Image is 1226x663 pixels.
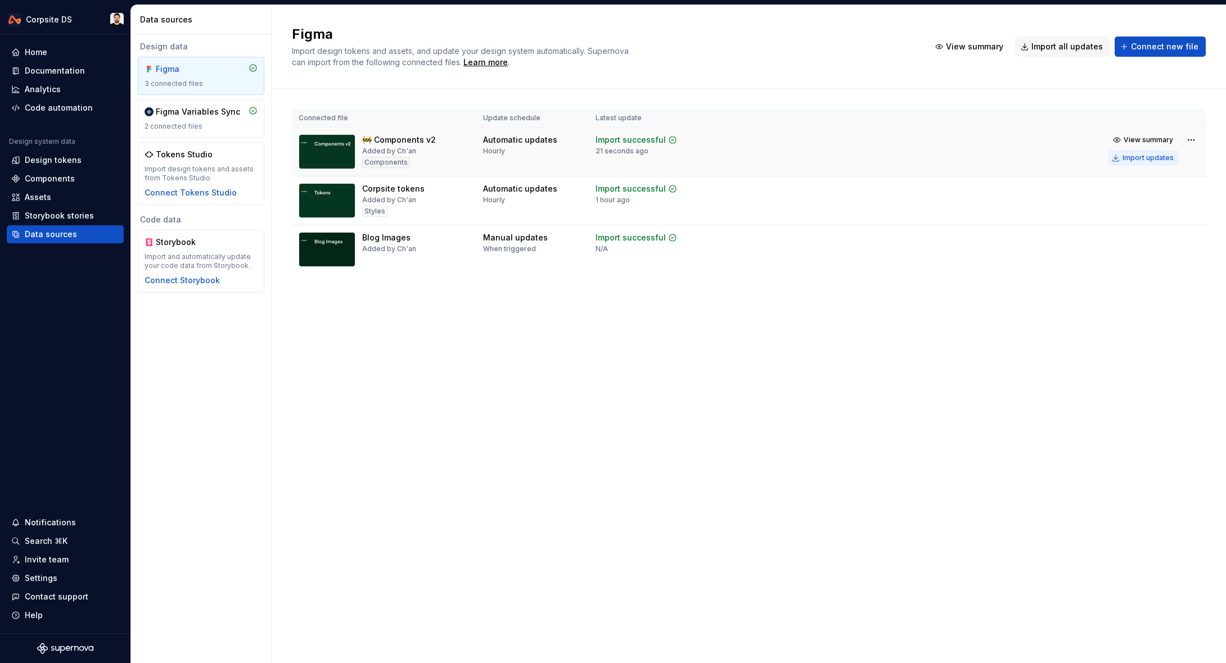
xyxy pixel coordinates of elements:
div: Added by Ch'an [362,147,416,156]
div: Import successful [596,134,666,146]
span: View summary [946,41,1003,52]
div: Added by Ch'an [362,244,416,253]
a: Settings [7,569,124,587]
div: Home [25,47,47,58]
div: Invite team [25,554,69,565]
div: 🚧 Components v2 [362,134,436,146]
button: Help [7,606,124,624]
div: Blog Images [362,232,411,243]
div: Added by Ch'an [362,196,416,205]
a: Design tokens [7,151,124,169]
div: Components [362,157,410,168]
div: Import updates [1123,153,1174,162]
div: Import successful [596,183,666,194]
span: Import design tokens and assets, and update your design system automatically. Supernova can impor... [292,46,631,67]
div: Manual updates [483,232,548,243]
img: Ch'an [110,13,124,26]
div: Data sources [25,229,77,240]
button: Search ⌘K [7,532,124,550]
a: Data sources [7,225,124,243]
th: Latest update [589,109,706,128]
a: Assets [7,188,124,206]
div: Storybook stories [25,210,94,221]
div: Analytics [25,84,61,95]
div: Design system data [9,137,75,146]
div: Code data [138,214,264,225]
div: Contact support [25,591,88,602]
div: Help [25,610,43,621]
div: Import design tokens and assets from Tokens Studio [145,165,258,183]
div: 2 connected files [145,122,258,131]
svg: Supernova Logo [37,643,93,654]
button: Import updates [1108,150,1179,166]
span: Connect new file [1131,41,1198,52]
a: Figma3 connected files [138,57,264,95]
div: Figma [156,63,210,75]
a: Home [7,43,124,61]
div: Settings [25,573,57,584]
button: View summary [1108,132,1179,148]
span: Import all updates [1031,41,1103,52]
button: Notifications [7,514,124,532]
div: Assets [25,192,51,203]
div: 21 seconds ago [596,147,648,156]
div: Code automation [25,102,93,113]
div: 1 hour ago [596,196,630,205]
div: Documentation [25,65,85,76]
button: Connect new file [1115,37,1206,57]
button: Connect Storybook [145,275,220,286]
th: Update schedule [476,109,589,128]
a: Documentation [7,62,124,80]
a: Figma Variables Sync2 connected files [138,99,264,138]
div: Automatic updates [483,134,557,146]
a: Components [7,170,124,188]
a: Analytics [7,80,124,98]
div: Import successful [596,232,666,243]
th: Connected file [292,109,476,128]
img: 0733df7c-e17f-4421-95a9-ced236ef1ff0.png [8,13,21,26]
div: Hourly [483,147,505,156]
div: Data sources [140,14,267,25]
span: . [462,58,510,67]
div: Design tokens [25,155,82,166]
button: View summary [930,37,1011,57]
div: Hourly [483,196,505,205]
a: Tokens StudioImport design tokens and assets from Tokens StudioConnect Tokens Studio [138,142,264,205]
div: Notifications [25,517,76,528]
a: StorybookImport and automatically update your code data from Storybook.Connect Storybook [138,230,264,293]
div: Search ⌘K [25,535,67,547]
div: Automatic updates [483,183,557,194]
div: Figma Variables Sync [156,106,240,117]
button: Corpsite DSCh'an [2,7,128,31]
span: View summary [1124,135,1173,144]
div: Design data [138,41,264,52]
div: Storybook [156,237,210,248]
a: Code automation [7,99,124,117]
div: Import and automatically update your code data from Storybook. [145,252,258,270]
div: Components [25,173,75,184]
div: 3 connected files [145,79,258,88]
div: Corpsite DS [26,14,72,25]
button: Connect Tokens Studio [145,187,237,198]
div: N/A [596,244,608,253]
h2: Figma [292,25,916,43]
div: When triggered [483,244,536,253]
a: Invite team [7,551,124,569]
div: Tokens Studio [156,149,213,160]
div: Styles [362,206,387,217]
div: Corpsite tokens [362,183,425,194]
a: Learn more [463,57,508,68]
a: Storybook stories [7,207,124,225]
button: Import all updates [1015,37,1110,57]
button: Contact support [7,588,124,606]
